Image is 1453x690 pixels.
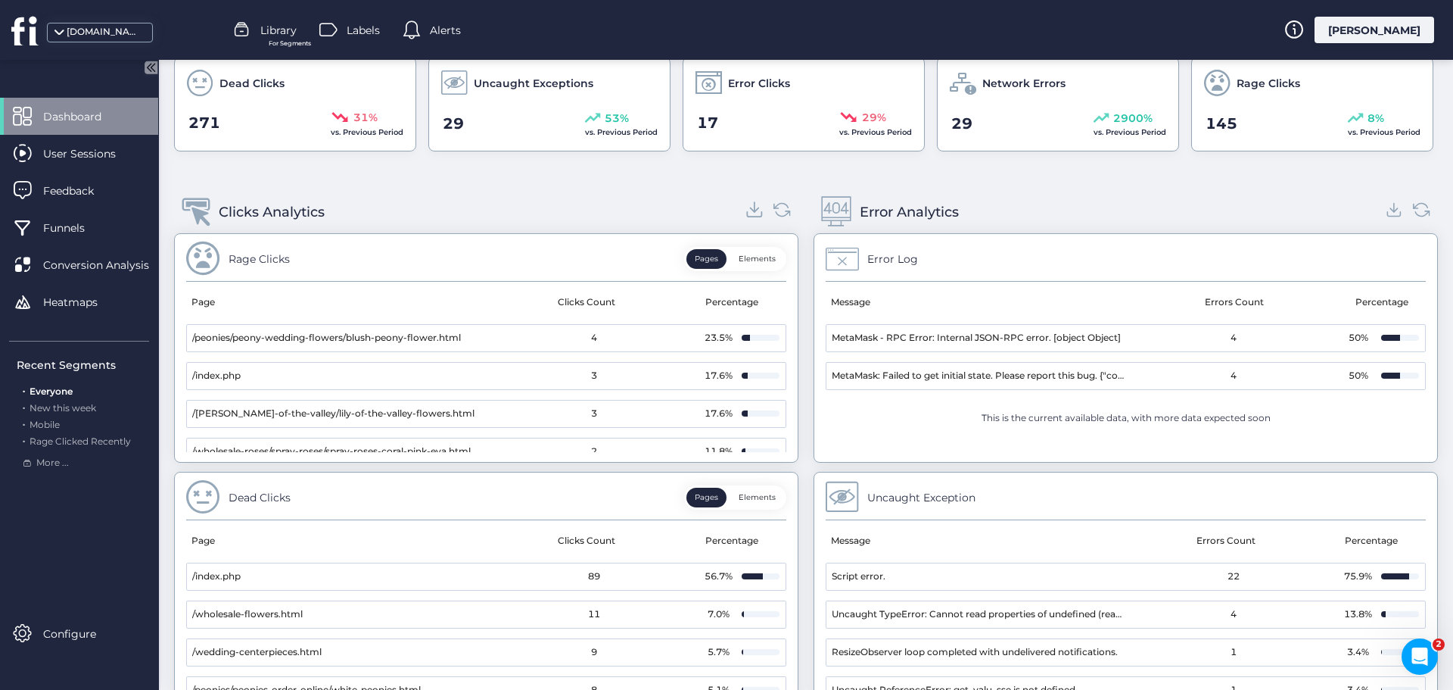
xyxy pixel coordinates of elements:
[481,520,693,563] mat-header-cell: Clicks Count
[1433,638,1445,651] span: 2
[192,570,241,584] span: /index.php
[686,249,726,269] button: Pages
[1121,520,1333,563] mat-header-cell: Errors Count
[862,109,886,126] span: 29%
[67,25,142,39] div: [DOMAIN_NAME]
[692,282,776,324] mat-header-cell: Percentage
[443,112,464,136] span: 29
[1126,282,1343,324] mat-header-cell: Errors Count
[1227,570,1240,584] span: 22
[229,251,290,267] div: Rage Clicks
[1332,520,1415,563] mat-header-cell: Percentage
[1343,282,1426,324] mat-header-cell: Percentage
[43,257,172,273] span: Conversion Analysis
[30,419,60,430] span: Mobile
[23,432,25,447] span: .
[591,407,597,421] span: 3
[585,127,658,137] span: vs. Previous Period
[951,112,972,136] span: 29
[704,331,734,345] div: 23.5%
[219,75,285,92] span: Dead Clicks
[686,488,726,507] button: Pages
[1231,331,1237,345] span: 4
[591,331,597,345] span: 4
[474,75,593,92] span: Uncaught Exceptions
[186,282,481,324] mat-header-cell: Page
[826,282,1126,324] mat-header-cell: Message
[832,369,1126,383] span: MetaMask: Failed to get initial state. Please report this bug. {"code":4001}
[697,111,718,135] span: 17
[43,183,117,199] span: Feedback
[588,607,600,622] span: 11
[192,645,322,660] span: /wedding-centerpieces.html
[192,607,303,622] span: /wholesale-flowers.html
[481,282,693,324] mat-header-cell: Clicks Count
[832,570,885,584] span: Script error.
[43,108,124,125] span: Dashboard
[605,110,629,126] span: 53%
[1367,110,1384,126] span: 8%
[826,520,1121,563] mat-header-cell: Message
[1315,17,1434,43] div: [PERSON_NAME]
[347,22,380,39] span: Labels
[1343,607,1374,622] div: 13.8%
[860,201,959,223] div: Error Analytics
[430,22,461,39] span: Alerts
[1343,369,1374,383] div: 50%
[730,249,784,269] button: Elements
[192,369,241,383] span: /index.php
[704,445,734,459] div: 11.8%
[186,520,481,563] mat-header-cell: Page
[43,145,138,162] span: User Sessions
[832,331,1121,345] span: MetaMask - RPC Error: Internal JSON-RPC error. [object Object]
[30,386,73,397] span: Everyone
[982,411,1271,426] div: This is the current available data, with more data expected soon
[1231,369,1237,383] span: 4
[188,111,220,135] span: 271
[23,382,25,397] span: .
[982,75,1066,92] span: Network Errors
[23,416,25,430] span: .
[704,570,734,584] div: 56.7%
[730,488,784,507] button: Elements
[43,220,107,236] span: Funnels
[704,607,734,622] div: 7.0%
[591,445,597,459] span: 2
[588,570,600,584] span: 89
[192,407,474,421] span: /[PERSON_NAME]-of-the-valley/lily-of-the-valley-flowers.html
[728,75,790,92] span: Error Clicks
[1348,127,1420,137] span: vs. Previous Period
[229,489,291,506] div: Dead Clicks
[353,109,378,126] span: 31%
[219,201,325,223] div: Clicks Analytics
[591,645,597,660] span: 9
[867,251,918,267] div: Error Log
[832,645,1118,660] span: ResizeObserver loop completed with undelivered notifications.
[1237,75,1300,92] span: Rage Clicks
[1343,645,1374,660] div: 3.4%
[30,402,96,414] span: New this week
[867,489,975,506] div: Uncaught Exception
[43,294,120,311] span: Heatmaps
[260,22,297,39] span: Library
[1343,331,1374,345] div: 50%
[704,407,734,421] div: 17.6%
[1402,638,1438,675] iframe: Intercom live chat
[331,127,403,137] span: vs. Previous Period
[17,357,149,373] div: Recent Segments
[192,445,471,459] span: /wholesale-roses/spray-roses/spray-roses-coral-pink-eva.html
[704,369,734,383] div: 17.6%
[1094,127,1166,137] span: vs. Previous Period
[23,399,25,414] span: .
[1231,645,1237,660] span: 1
[1206,112,1237,136] span: 145
[704,645,734,660] div: 5.7%
[591,369,597,383] span: 3
[30,436,131,447] span: Rage Clicked Recently
[192,331,461,345] span: /peonies/peony-wedding-flowers/blush-peony-flower.html
[839,127,912,137] span: vs. Previous Period
[36,456,69,470] span: More ...
[692,520,776,563] mat-header-cell: Percentage
[269,39,311,48] span: For Segments
[1343,570,1374,584] div: 75.9%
